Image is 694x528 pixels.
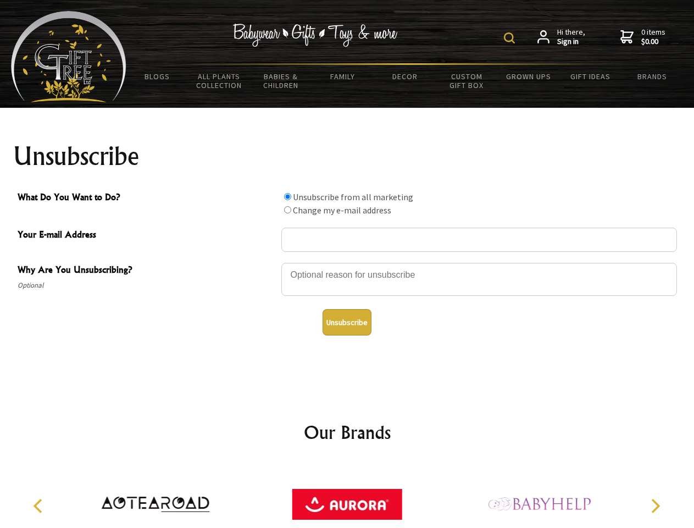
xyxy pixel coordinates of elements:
span: 0 items [641,27,665,47]
input: What Do You Want to Do? [284,193,291,200]
span: Optional [18,279,276,292]
a: Decor [374,65,436,88]
a: Brands [621,65,684,88]
span: What Do You Want to Do? [18,190,276,206]
h1: Unsubscribe [13,143,681,169]
img: Babyware - Gifts - Toys and more... [11,11,126,102]
button: Unsubscribe [323,309,371,335]
span: Your E-mail Address [18,228,276,244]
strong: $0.00 [641,37,665,47]
a: 0 items$0.00 [620,28,665,47]
a: Grown Ups [497,65,559,88]
input: Your E-mail Address [281,228,677,252]
span: Why Are You Unsubscribing? [18,263,276,279]
label: Change my e-mail address [293,205,391,216]
label: Unsubscribe from all marketing [293,191,413,202]
button: Next [643,494,667,518]
a: BLOGS [126,65,188,88]
span: Hi there, [557,28,585,47]
button: Previous [27,494,52,518]
h2: Our Brands [22,419,673,446]
a: Custom Gift Box [436,65,498,97]
input: What Do You Want to Do? [284,206,291,213]
a: Hi there,Sign in [537,28,585,47]
a: Family [312,65,374,88]
strong: Sign in [557,37,585,47]
a: Gift Ideas [559,65,621,88]
a: All Plants Collection [188,65,251,97]
textarea: Why Are You Unsubscribing? [281,263,677,296]
img: product search [504,32,515,43]
a: Babies & Children [250,65,312,97]
img: Babywear - Gifts - Toys & more [233,24,398,47]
